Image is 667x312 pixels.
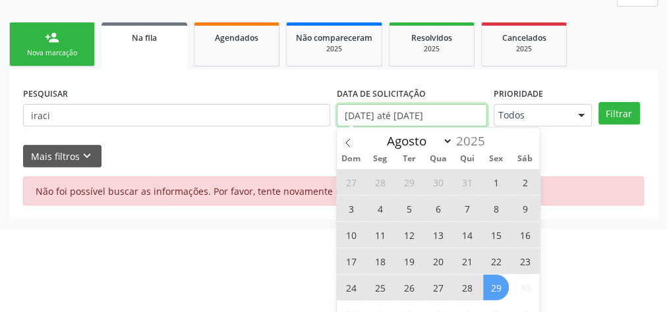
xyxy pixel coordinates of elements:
[454,274,480,300] span: Agosto 28, 2025
[132,32,157,43] span: Na fila
[598,102,640,124] button: Filtrar
[512,222,538,247] span: Agosto 16, 2025
[396,195,422,221] span: Agosto 5, 2025
[367,248,393,274] span: Agosto 18, 2025
[23,84,68,104] label: PESQUISAR
[337,84,426,104] label: DATA DE SOLICITAÇÃO
[399,44,465,54] div: 2025
[483,248,509,274] span: Agosto 22, 2025
[425,222,451,247] span: Agosto 13, 2025
[483,274,509,300] span: Agosto 29, 2025
[494,84,543,104] label: Prioridade
[512,248,538,274] span: Agosto 23, 2025
[411,32,452,43] span: Resolvidos
[23,176,644,205] div: Não foi possível buscar as informações. Por favor, tente novamente mais tarde.
[215,32,258,43] span: Agendados
[366,155,395,163] span: Seg
[425,169,451,195] span: Julho 30, 2025
[338,195,364,221] span: Agosto 3, 2025
[482,155,511,163] span: Sex
[337,155,366,163] span: Dom
[425,248,451,274] span: Agosto 20, 2025
[454,248,480,274] span: Agosto 21, 2025
[395,155,424,163] span: Ter
[425,195,451,221] span: Agosto 6, 2025
[367,169,393,195] span: Julho 28, 2025
[424,155,453,163] span: Qua
[380,132,453,150] select: Month
[512,169,538,195] span: Agosto 2, 2025
[338,169,364,195] span: Julho 27, 2025
[454,195,480,221] span: Agosto 7, 2025
[396,169,422,195] span: Julho 29, 2025
[512,274,538,300] span: Agosto 30, 2025
[45,30,59,45] div: person_add
[483,169,509,195] span: Agosto 1, 2025
[367,274,393,300] span: Agosto 25, 2025
[338,248,364,274] span: Agosto 17, 2025
[454,222,480,247] span: Agosto 14, 2025
[511,155,540,163] span: Sáb
[502,32,546,43] span: Cancelados
[491,44,557,54] div: 2025
[483,195,509,221] span: Agosto 8, 2025
[425,274,451,300] span: Agosto 27, 2025
[337,104,487,126] input: Selecione um intervalo
[453,155,482,163] span: Qui
[19,48,85,58] div: Nova marcação
[483,222,509,247] span: Agosto 15, 2025
[498,109,565,122] span: Todos
[296,32,372,43] span: Não compareceram
[338,274,364,300] span: Agosto 24, 2025
[396,274,422,300] span: Agosto 26, 2025
[23,104,330,126] input: Nome, CNS
[367,222,393,247] span: Agosto 11, 2025
[454,169,480,195] span: Julho 31, 2025
[338,222,364,247] span: Agosto 10, 2025
[512,195,538,221] span: Agosto 9, 2025
[296,44,372,54] div: 2025
[396,248,422,274] span: Agosto 19, 2025
[396,222,422,247] span: Agosto 12, 2025
[367,195,393,221] span: Agosto 4, 2025
[23,145,101,168] button: Mais filtroskeyboard_arrow_down
[80,149,94,163] i: keyboard_arrow_down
